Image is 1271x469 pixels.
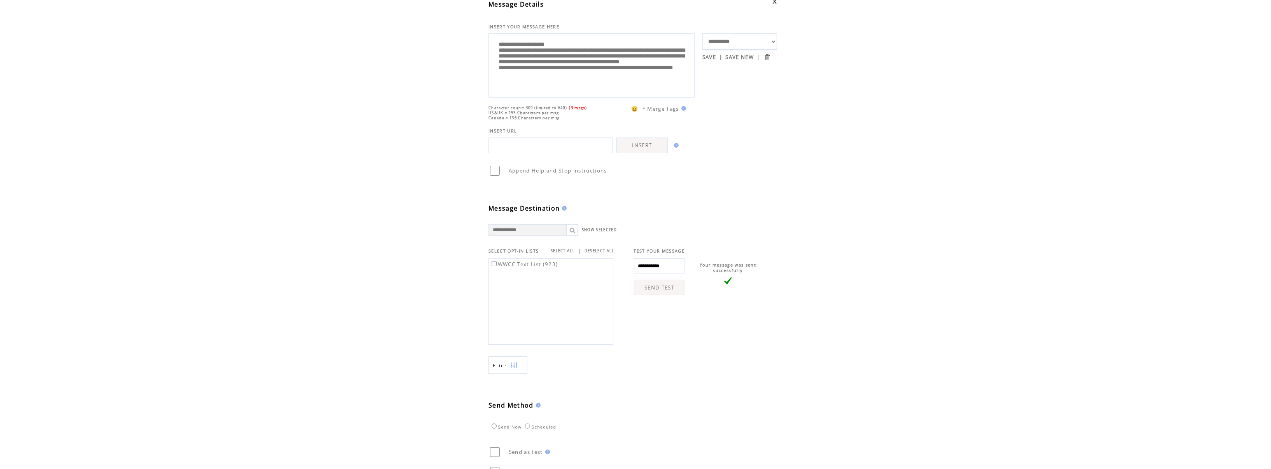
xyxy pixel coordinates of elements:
[493,362,507,369] span: Show filters
[763,54,771,61] input: Submit
[488,204,560,213] span: Message Destination
[679,106,686,111] img: help.gif
[488,105,567,110] span: Character count: 309 (limited to 640)
[585,248,614,253] a: DESELECT ALL
[634,280,685,295] a: SEND TEST
[488,110,559,115] span: US&UK = 153 Characters per msg
[488,128,517,134] span: INSERT URL
[551,248,575,253] a: SELECT ALL
[490,425,522,429] label: Send Now
[509,448,543,455] span: Send as test
[511,357,518,374] img: filters.png
[488,401,534,410] span: Send Method
[488,115,560,120] span: Canada = 136 Characters per msg
[560,206,567,211] img: help.gif
[492,424,497,429] input: Send Now
[724,277,732,285] img: vLarge.png
[534,403,541,408] img: help.gif
[543,450,550,454] img: help.gif
[672,143,679,148] img: help.gif
[702,54,716,61] a: SAVE
[488,24,559,30] span: INSERT YOUR MESSAGE HERE
[492,261,497,266] input: WWCC Text List (923)
[525,424,530,429] input: Scheduled
[719,54,722,61] span: |
[726,54,754,61] a: SAVE NEW
[634,248,685,254] span: TEST YOUR MESSAGE
[523,425,556,429] label: Scheduled
[582,227,617,232] a: SHOW SELECTED
[632,105,639,112] span: 😀
[578,248,581,255] span: |
[488,248,539,254] span: SELECT OPT-IN LISTS
[643,105,679,112] span: * Merge Tags
[509,167,607,174] span: Append Help and Stop instructions
[757,54,760,61] span: |
[569,105,587,110] span: (3 msgs)
[490,261,558,268] label: WWCC Text List (923)
[700,262,756,273] span: Your message was sent successfully
[488,356,527,374] a: Filter
[616,138,668,153] a: INSERT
